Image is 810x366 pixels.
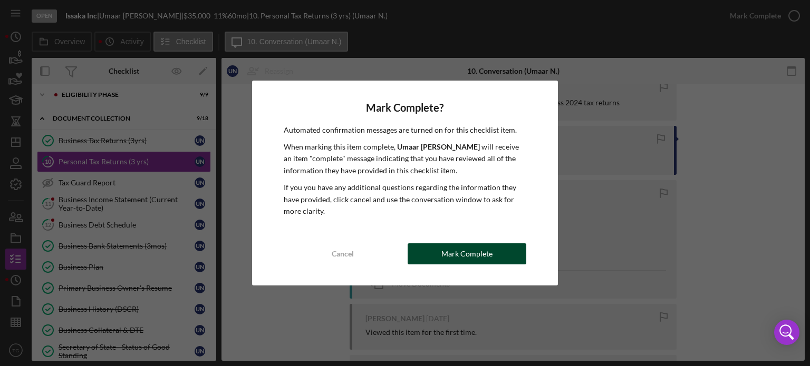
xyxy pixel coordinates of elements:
p: If you you have any additional questions regarding the information they have provided, click canc... [284,182,527,217]
p: When marking this item complete, will receive an item "complete" message indicating that you have... [284,141,527,176]
h4: Mark Complete? [284,102,527,114]
button: Mark Complete [408,243,526,264]
div: Open Intercom Messenger [774,320,799,345]
div: Mark Complete [441,243,493,264]
div: Cancel [332,243,354,264]
button: Cancel [284,243,402,264]
p: Automated confirmation messages are turned on for this checklist item. [284,124,527,136]
b: Umaar [PERSON_NAME] [397,142,480,151]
